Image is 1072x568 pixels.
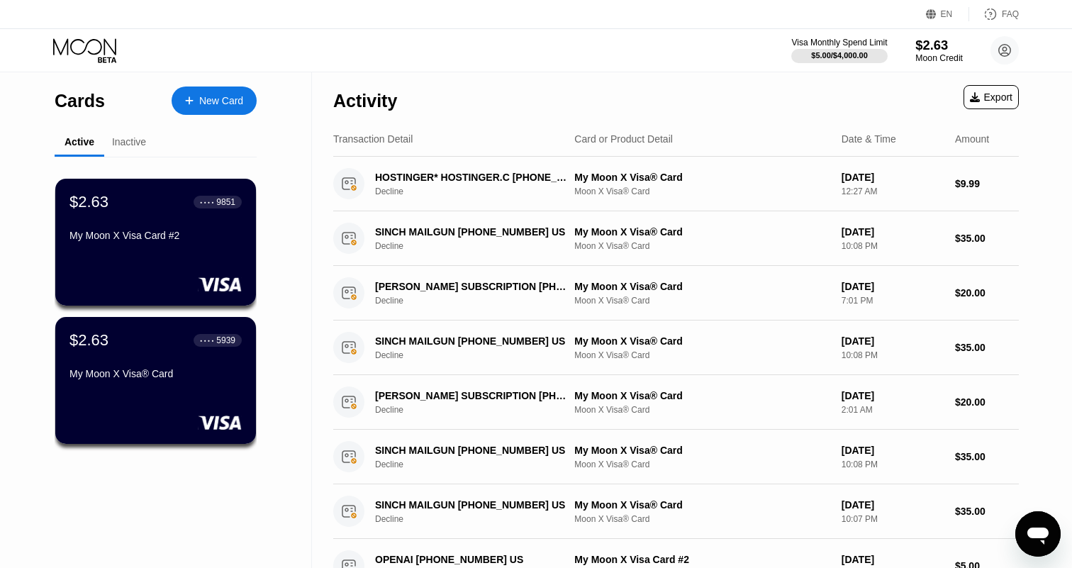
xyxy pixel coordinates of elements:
[375,241,582,251] div: Decline
[941,9,953,19] div: EN
[969,7,1019,21] div: FAQ
[69,368,242,379] div: My Moon X Visa® Card
[216,197,235,207] div: 9851
[65,136,94,147] div: Active
[574,554,830,565] div: My Moon X Visa Card #2
[574,460,830,469] div: Moon X Visa® Card
[375,514,582,524] div: Decline
[375,460,582,469] div: Decline
[375,499,567,511] div: SINCH MAILGUN [PHONE_NUMBER] US
[791,38,887,48] div: Visa Monthly Spend Limit
[55,91,105,111] div: Cards
[811,51,868,60] div: $5.00 / $4,000.00
[375,390,567,401] div: [PERSON_NAME] SUBSCRIPTION [PHONE_NUMBER] US
[69,230,242,241] div: My Moon X Visa Card #2
[842,350,944,360] div: 10:08 PM
[842,226,944,238] div: [DATE]
[955,287,1019,299] div: $20.00
[375,281,567,292] div: [PERSON_NAME] SUBSCRIPTION [PHONE_NUMBER] US
[955,342,1019,353] div: $35.00
[200,200,214,204] div: ● ● ● ●
[375,226,567,238] div: SINCH MAILGUN [PHONE_NUMBER] US
[574,226,830,238] div: My Moon X Visa® Card
[574,186,830,196] div: Moon X Visa® Card
[333,91,397,111] div: Activity
[842,390,944,401] div: [DATE]
[842,405,944,415] div: 2:01 AM
[574,405,830,415] div: Moon X Visa® Card
[791,38,887,63] div: Visa Monthly Spend Limit$5.00/$4,000.00
[375,172,567,183] div: HOSTINGER* HOSTINGER.C [PHONE_NUMBER] CY
[842,296,944,306] div: 7:01 PM
[375,350,582,360] div: Decline
[375,335,567,347] div: SINCH MAILGUN [PHONE_NUMBER] US
[574,281,830,292] div: My Moon X Visa® Card
[970,91,1012,103] div: Export
[333,430,1019,484] div: SINCH MAILGUN [PHONE_NUMBER] USDeclineMy Moon X Visa® CardMoon X Visa® Card[DATE]10:08 PM$35.00
[955,396,1019,408] div: $20.00
[574,350,830,360] div: Moon X Visa® Card
[333,321,1019,375] div: SINCH MAILGUN [PHONE_NUMBER] USDeclineMy Moon X Visa® CardMoon X Visa® Card[DATE]10:08 PM$35.00
[955,506,1019,517] div: $35.00
[333,375,1019,430] div: [PERSON_NAME] SUBSCRIPTION [PHONE_NUMBER] USDeclineMy Moon X Visa® CardMoon X Visa® Card[DATE]2:0...
[1015,511,1061,557] iframe: Button to launch messaging window
[915,38,963,52] div: $2.63
[574,241,830,251] div: Moon X Visa® Card
[842,460,944,469] div: 10:08 PM
[955,178,1019,189] div: $9.99
[574,133,673,145] div: Card or Product Detail
[55,179,256,306] div: $2.63● ● ● ●9851My Moon X Visa Card #2
[172,87,257,115] div: New Card
[842,133,896,145] div: Date & Time
[842,514,944,524] div: 10:07 PM
[842,241,944,251] div: 10:08 PM
[842,445,944,456] div: [DATE]
[915,38,963,63] div: $2.63Moon Credit
[112,136,146,147] div: Inactive
[955,233,1019,244] div: $35.00
[333,266,1019,321] div: [PERSON_NAME] SUBSCRIPTION [PHONE_NUMBER] USDeclineMy Moon X Visa® CardMoon X Visa® Card[DATE]7:0...
[574,499,830,511] div: My Moon X Visa® Card
[199,95,243,107] div: New Card
[574,514,830,524] div: Moon X Visa® Card
[842,172,944,183] div: [DATE]
[955,451,1019,462] div: $35.00
[574,445,830,456] div: My Moon X Visa® Card
[375,405,582,415] div: Decline
[842,554,944,565] div: [DATE]
[375,186,582,196] div: Decline
[375,296,582,306] div: Decline
[574,172,830,183] div: My Moon X Visa® Card
[842,186,944,196] div: 12:27 AM
[375,445,567,456] div: SINCH MAILGUN [PHONE_NUMBER] US
[574,296,830,306] div: Moon X Visa® Card
[955,133,989,145] div: Amount
[200,338,214,343] div: ● ● ● ●
[216,335,235,345] div: 5939
[375,554,567,565] div: OPENAI [PHONE_NUMBER] US
[842,499,944,511] div: [DATE]
[926,7,969,21] div: EN
[69,193,108,211] div: $2.63
[574,390,830,401] div: My Moon X Visa® Card
[574,335,830,347] div: My Moon X Visa® Card
[333,133,413,145] div: Transaction Detail
[333,157,1019,211] div: HOSTINGER* HOSTINGER.C [PHONE_NUMBER] CYDeclineMy Moon X Visa® CardMoon X Visa® Card[DATE]12:27 A...
[69,331,108,350] div: $2.63
[333,484,1019,539] div: SINCH MAILGUN [PHONE_NUMBER] USDeclineMy Moon X Visa® CardMoon X Visa® Card[DATE]10:07 PM$35.00
[915,53,963,63] div: Moon Credit
[964,85,1019,109] div: Export
[1002,9,1019,19] div: FAQ
[842,335,944,347] div: [DATE]
[55,317,256,444] div: $2.63● ● ● ●5939My Moon X Visa® Card
[333,211,1019,266] div: SINCH MAILGUN [PHONE_NUMBER] USDeclineMy Moon X Visa® CardMoon X Visa® Card[DATE]10:08 PM$35.00
[842,281,944,292] div: [DATE]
